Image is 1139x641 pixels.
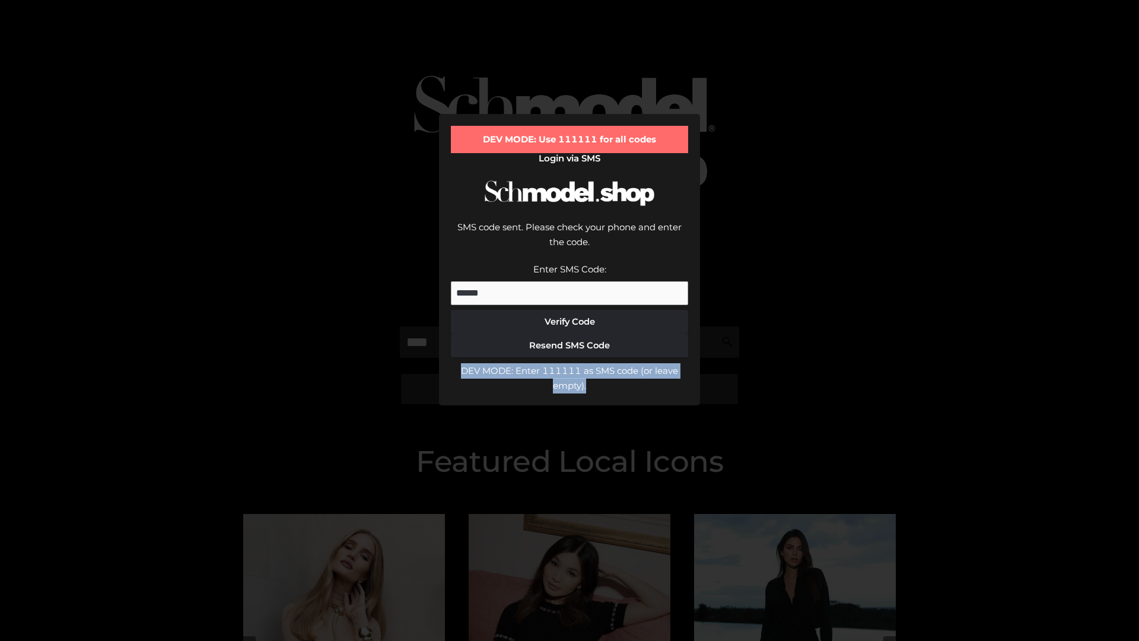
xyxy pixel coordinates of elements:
div: DEV MODE: Use 111111 for all codes [451,126,688,153]
div: DEV MODE: Enter 111111 as SMS code (or leave empty). [451,363,688,394]
button: Resend SMS Code [451,334,688,357]
div: SMS code sent. Please check your phone and enter the code. [451,220,688,262]
label: Enter SMS Code: [533,264,606,275]
img: Schmodel Logo [481,170,658,217]
h2: Login via SMS [451,153,688,164]
button: Verify Code [451,310,688,334]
